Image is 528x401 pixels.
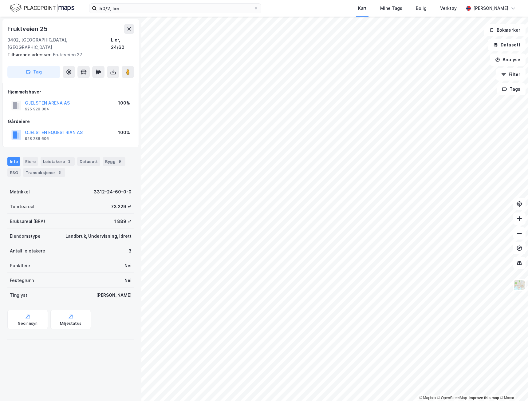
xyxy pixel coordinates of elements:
div: Bruksareal (BRA) [10,218,45,225]
div: Tomteareal [10,203,34,210]
div: Tinglyst [10,292,27,299]
input: Søk på adresse, matrikkel, gårdeiere, leietakere eller personer [97,4,254,13]
iframe: Chat Widget [497,371,528,401]
div: 3 [66,158,72,165]
div: 3402, [GEOGRAPHIC_DATA], [GEOGRAPHIC_DATA] [7,36,111,51]
div: 1 889 ㎡ [114,218,132,225]
div: Transaksjoner [23,168,65,177]
div: Mine Tags [380,5,402,12]
div: Fruktveien 27 [7,51,129,58]
div: Geoinnsyn [18,321,38,326]
span: Tilhørende adresser: [7,52,53,57]
div: 3 [128,247,132,255]
div: Nei [124,262,132,269]
div: 3312-24-60-0-0 [94,188,132,196]
div: Kart [358,5,367,12]
div: Eiere [23,157,38,166]
div: Bolig [416,5,427,12]
div: Landbruk, Undervisning, Idrett [65,232,132,240]
div: Kontrollprogram for chat [497,371,528,401]
div: [PERSON_NAME] [96,292,132,299]
div: 3 [57,169,63,176]
div: Nei [124,277,132,284]
div: Hjemmelshaver [8,88,134,96]
div: Lier, 24/60 [111,36,134,51]
div: 928 286 606 [25,136,49,141]
div: Miljøstatus [60,321,81,326]
div: Info [7,157,20,166]
div: Gårdeiere [8,118,134,125]
div: Festegrunn [10,277,34,284]
div: 73 229 ㎡ [111,203,132,210]
div: Leietakere [41,157,75,166]
button: Tags [497,83,526,95]
div: 925 928 364 [25,107,49,112]
div: Datasett [77,157,100,166]
div: Punktleie [10,262,30,269]
div: 100% [118,99,130,107]
a: Improve this map [469,396,499,400]
a: Mapbox [419,396,436,400]
div: 100% [118,129,130,136]
img: logo.f888ab2527a4732fd821a326f86c7f29.svg [10,3,74,14]
div: Eiendomstype [10,232,41,240]
button: Analyse [490,54,526,66]
div: ESG [7,168,21,177]
button: Tag [7,66,60,78]
button: Datasett [488,39,526,51]
a: OpenStreetMap [437,396,467,400]
button: Filter [496,68,526,81]
div: [PERSON_NAME] [473,5,508,12]
div: Verktøy [440,5,457,12]
div: Fruktveien 25 [7,24,49,34]
div: Matrikkel [10,188,30,196]
div: Antall leietakere [10,247,45,255]
img: Z [514,279,525,291]
div: Bygg [103,157,125,166]
div: 9 [117,158,123,165]
button: Bokmerker [484,24,526,36]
